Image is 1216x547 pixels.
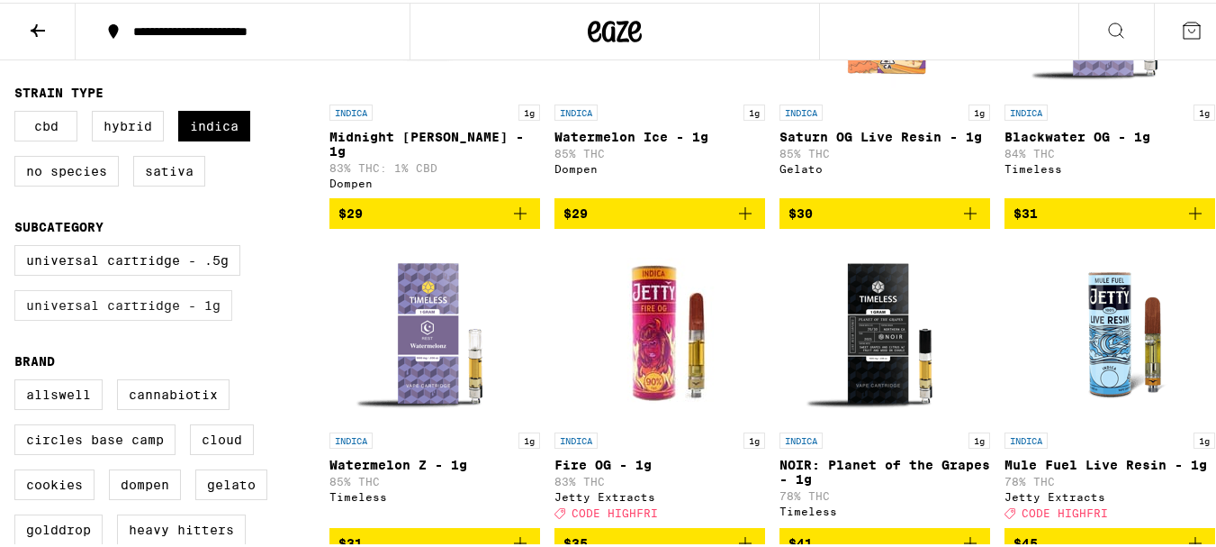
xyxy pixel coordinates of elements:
p: 1g [1193,102,1215,118]
legend: Brand [14,351,55,366]
p: Saturn OG Live Resin - 1g [779,127,990,141]
div: Jetty Extracts [1004,488,1215,500]
p: 84% THC [1004,145,1215,157]
div: Dompen [554,160,765,172]
legend: Subcategory [14,217,104,232]
span: CODE HIGHFRI [1022,505,1108,516]
p: Midnight [PERSON_NAME] - 1g [329,127,540,156]
label: Gelato [195,467,267,497]
p: INDICA [1004,430,1048,446]
p: 1g [518,102,540,118]
p: 78% THC [779,488,990,499]
label: Dompen [109,467,181,497]
p: INDICA [1004,102,1048,118]
span: CODE HIGHFRI [572,505,658,516]
label: GoldDrop [14,512,103,542]
img: Jetty Extracts - Fire OG - 1g [570,241,750,421]
p: 1g [1193,430,1215,446]
label: Sativa [133,153,205,184]
p: Watermelon Ice - 1g [554,127,765,141]
a: Open page for Watermelon Z - 1g from Timeless [329,241,540,525]
img: Jetty Extracts - Mule Fuel Live Resin - 1g [1020,241,1200,421]
img: Timeless - NOIR: Planet of the Grapes - 1g [795,241,975,421]
label: Hybrid [92,108,164,139]
p: 1g [743,430,765,446]
p: Mule Fuel Live Resin - 1g [1004,455,1215,470]
p: 85% THC [329,473,540,485]
p: INDICA [779,102,823,118]
div: Gelato [779,160,990,172]
p: 1g [743,102,765,118]
p: INDICA [554,102,598,118]
span: Hi. Need any help? [11,13,130,27]
p: INDICA [779,430,823,446]
label: Circles Base Camp [14,422,176,452]
label: No Species [14,153,119,184]
img: Timeless - Watermelon Z - 1g [345,241,525,421]
div: Timeless [1004,160,1215,172]
button: Add to bag [779,196,990,226]
label: Cannabiotix [117,377,230,407]
label: CBD [14,108,77,139]
div: Timeless [779,503,990,515]
p: 85% THC [779,145,990,157]
a: Open page for NOIR: Planet of the Grapes - 1g from Timeless [779,241,990,525]
p: NOIR: Planet of the Grapes - 1g [779,455,990,484]
label: Universal Cartridge - .5g [14,242,240,273]
label: Cookies [14,467,95,497]
p: Watermelon Z - 1g [329,455,540,470]
div: Timeless [329,488,540,500]
div: Jetty Extracts [554,488,765,500]
label: Allswell [14,377,103,407]
span: $29 [563,204,588,218]
label: Cloud [190,422,254,452]
p: INDICA [329,102,373,118]
button: Add to bag [554,196,765,226]
label: Universal Cartridge - 1g [14,287,232,318]
p: INDICA [329,430,373,446]
a: Open page for Mule Fuel Live Resin - 1g from Jetty Extracts [1004,241,1215,525]
p: Fire OG - 1g [554,455,765,470]
legend: Strain Type [14,83,104,97]
span: $30 [788,204,813,218]
p: 1g [968,430,990,446]
label: Indica [178,108,250,139]
p: Blackwater OG - 1g [1004,127,1215,141]
p: 85% THC [554,145,765,157]
p: INDICA [554,430,598,446]
p: 83% THC [554,473,765,485]
span: $29 [338,204,363,218]
p: 1g [518,430,540,446]
p: 83% THC: 1% CBD [329,160,540,171]
button: Add to bag [1004,196,1215,226]
span: $31 [1013,204,1038,218]
p: 78% THC [1004,473,1215,485]
label: Heavy Hitters [117,512,246,542]
button: Add to bag [329,196,540,226]
a: Open page for Fire OG - 1g from Jetty Extracts [554,241,765,525]
p: 1g [968,102,990,118]
div: Dompen [329,175,540,187]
